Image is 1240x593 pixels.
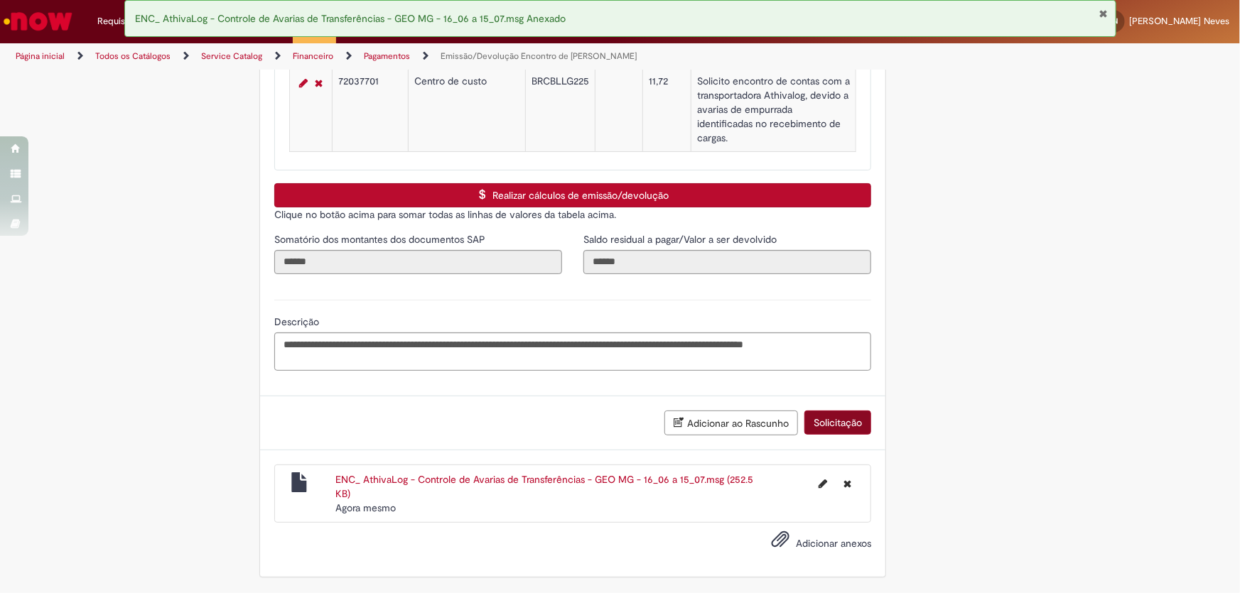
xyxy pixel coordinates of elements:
[835,472,860,495] button: Excluir ENC_ AthivaLog - Controle de Avarias de Transferências - GEO MG - 16_06 a 15_07.msg
[335,501,396,514] time: 29/08/2025 17:34:07
[810,472,836,495] button: Editar nome de arquivo ENC_ AthivaLog - Controle de Avarias de Transferências - GEO MG - 16_06 a ...
[1129,15,1229,27] span: [PERSON_NAME] Neves
[643,68,691,151] td: 11,72
[441,50,637,62] a: Emissão/Devolução Encontro de [PERSON_NAME]
[583,232,780,246] label: Somente leitura - Saldo residual a pagar/Valor a ser devolvido
[664,410,798,435] button: Adicionar ao Rascunho
[335,501,396,514] span: Agora mesmo
[95,50,171,62] a: Todos os Catálogos
[767,526,793,559] button: Adicionar anexos
[335,473,753,500] a: ENC_ AthivaLog - Controle de Avarias de Transferências - GEO MG - 16_06 a 15_07.msg (252.5 KB)
[583,233,780,246] span: Somente leitura - Saldo residual a pagar/Valor a ser devolvido
[364,50,410,62] a: Pagamentos
[274,183,871,207] button: Realizar cálculos de emissão/devolução
[311,75,326,92] a: Remover linha 1
[409,68,526,151] td: Centro de custo
[1,7,75,36] img: ServiceNow
[201,50,262,62] a: Service Catalog
[796,537,871,550] span: Adicionar anexos
[274,233,488,246] span: Somente leitura - Somatório dos montantes dos documentos SAP
[691,68,856,151] td: Solicito encontro de contas com a transportadora Athivalog, devido a avarias de empurrada identif...
[296,75,311,92] a: Editar Linha 1
[293,50,333,62] a: Financeiro
[274,250,562,274] input: Somatório dos montantes dos documentos SAP
[11,43,816,70] ul: Trilhas de página
[274,332,871,371] textarea: Descrição
[16,50,65,62] a: Página inicial
[97,14,147,28] span: Requisições
[274,315,322,328] span: Descrição
[274,232,488,246] label: Somente leitura - Somatório dos montantes dos documentos SAP
[1099,8,1109,19] button: Fechar Notificação
[526,68,595,151] td: BRCBLLG225
[333,68,409,151] td: 72037701
[136,12,566,25] span: ENC_ AthivaLog - Controle de Avarias de Transferências - GEO MG - 16_06 a 15_07.msg Anexado
[274,207,871,222] p: Clique no botão acima para somar todas as linhas de valores da tabela acima.
[583,250,871,274] input: Saldo residual a pagar/Valor a ser devolvido
[804,410,871,435] button: Solicitação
